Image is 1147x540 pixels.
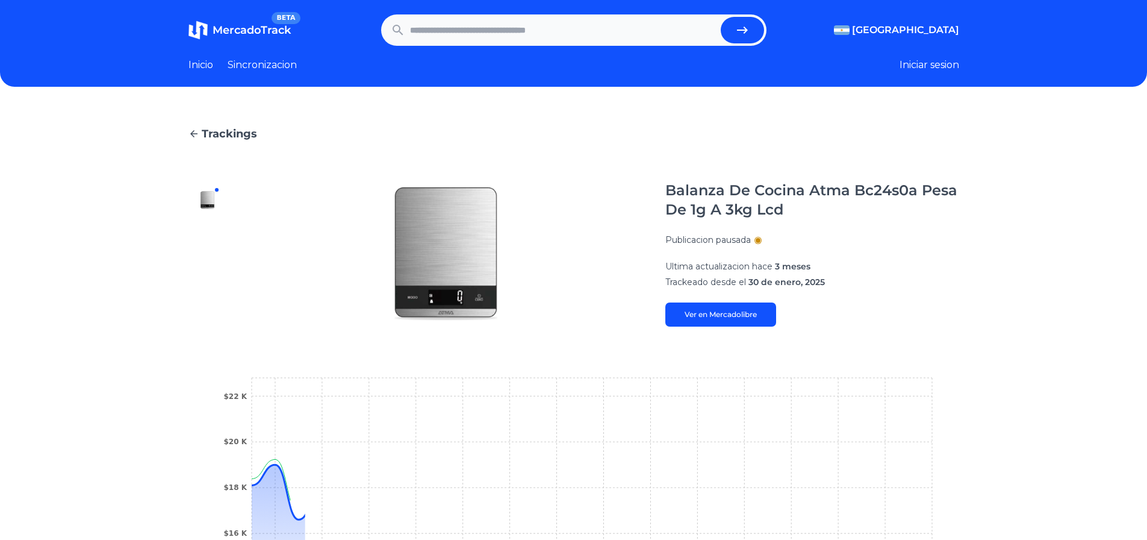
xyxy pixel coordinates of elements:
[748,277,825,287] span: 30 de enero, 2025
[188,20,291,40] a: MercadoTrackBETA
[251,181,641,327] img: Balanza De Cocina Atma Bc24s0a Pesa De 1g A 3kg Lcd
[665,261,772,272] span: Ultima actualizacion hace
[834,23,959,37] button: [GEOGRAPHIC_DATA]
[665,277,746,287] span: Trackeado desde el
[198,190,217,210] img: Balanza De Cocina Atma Bc24s0a Pesa De 1g A 3kg Lcd
[223,483,247,492] tspan: $18 K
[202,125,257,142] span: Trackings
[900,58,959,72] button: Iniciar sesion
[188,20,208,40] img: MercadoTrack
[223,529,247,538] tspan: $16 K
[665,303,776,327] a: Ver en Mercadolibre
[834,25,850,35] img: Argentina
[213,24,291,37] span: MercadoTrack
[665,234,751,246] p: Publicacion pausada
[223,438,247,446] tspan: $20 K
[775,261,810,272] span: 3 meses
[852,23,959,37] span: [GEOGRAPHIC_DATA]
[272,12,300,24] span: BETA
[188,125,959,142] a: Trackings
[188,58,213,72] a: Inicio
[228,58,297,72] a: Sincronizacion
[223,392,247,401] tspan: $22 K
[665,181,959,219] h1: Balanza De Cocina Atma Bc24s0a Pesa De 1g A 3kg Lcd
